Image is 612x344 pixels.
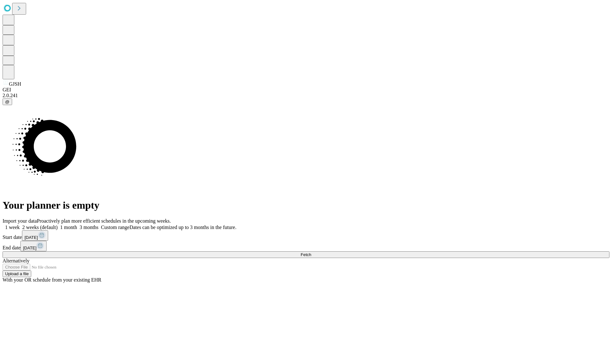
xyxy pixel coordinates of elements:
span: 1 week [5,225,20,230]
span: Proactively plan more efficient schedules in the upcoming weeks. [37,218,171,224]
span: With your OR schedule from your existing EHR [3,277,101,283]
span: Alternatively [3,258,29,263]
button: [DATE] [20,241,47,251]
span: 2 weeks (default) [22,225,58,230]
span: 1 month [60,225,77,230]
button: Upload a file [3,270,31,277]
div: End date [3,241,609,251]
span: 3 months [80,225,98,230]
span: [DATE] [25,235,38,240]
button: @ [3,98,12,105]
span: [DATE] [23,246,36,250]
span: Fetch [301,252,311,257]
span: Custom range [101,225,129,230]
h1: Your planner is empty [3,199,609,211]
div: 2.0.241 [3,93,609,98]
span: Import your data [3,218,37,224]
button: [DATE] [22,230,48,241]
button: Fetch [3,251,609,258]
span: @ [5,99,10,104]
div: Start date [3,230,609,241]
div: GEI [3,87,609,93]
span: Dates can be optimized up to 3 months in the future. [129,225,236,230]
span: GJSH [9,81,21,87]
